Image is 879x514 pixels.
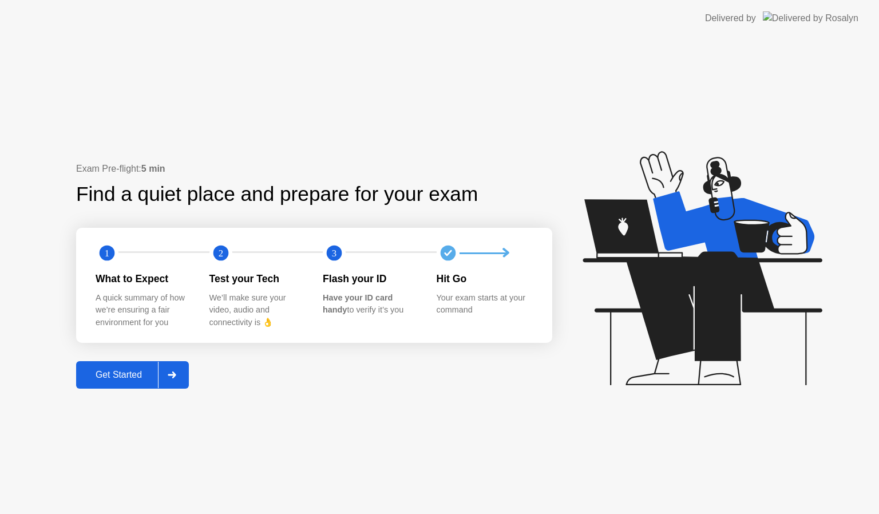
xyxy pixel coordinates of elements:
img: Delivered by Rosalyn [763,11,858,25]
b: 5 min [141,164,165,173]
div: We’ll make sure your video, audio and connectivity is 👌 [209,292,305,329]
text: 1 [105,248,109,259]
div: Find a quiet place and prepare for your exam [76,179,480,209]
div: What to Expect [96,271,191,286]
text: 3 [332,248,336,259]
div: Delivered by [705,11,756,25]
div: Get Started [80,370,158,380]
div: Flash your ID [323,271,418,286]
text: 2 [218,248,223,259]
div: Test your Tech [209,271,305,286]
b: Have your ID card handy [323,293,393,315]
div: A quick summary of how we’re ensuring a fair environment for you [96,292,191,329]
button: Get Started [76,361,189,389]
div: Your exam starts at your command [437,292,532,317]
div: Exam Pre-flight: [76,162,552,176]
div: to verify it’s you [323,292,418,317]
div: Hit Go [437,271,532,286]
